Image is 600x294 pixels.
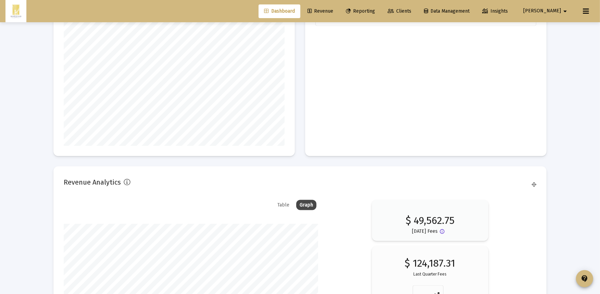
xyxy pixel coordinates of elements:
img: Dashboard [11,4,21,18]
a: Dashboard [259,4,300,18]
a: Revenue [302,4,339,18]
mat-icon: Button that displays a tooltip when focused or hovered over [440,229,448,237]
span: Reporting [346,8,375,14]
h2: Revenue Analytics [64,177,121,188]
span: Insights [482,8,508,14]
p: Last Quarter Fees [413,271,447,278]
a: Insights [477,4,513,18]
a: Data Management [418,4,475,18]
p: [DATE] Fees [412,228,438,235]
span: Data Management [424,8,470,14]
span: Revenue [308,8,333,14]
mat-icon: arrow_drop_down [561,4,569,18]
mat-icon: contact_support [580,275,589,283]
button: [PERSON_NAME] [515,4,577,18]
span: Clients [388,8,411,14]
div: Graph [296,200,316,210]
p: $ 124,187.31 [405,260,455,267]
span: [PERSON_NAME] [523,8,561,14]
span: Dashboard [264,8,295,14]
a: Reporting [340,4,380,18]
div: Table [274,200,293,210]
p: $ 49,562.75 [405,210,454,224]
a: Clients [382,4,417,18]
